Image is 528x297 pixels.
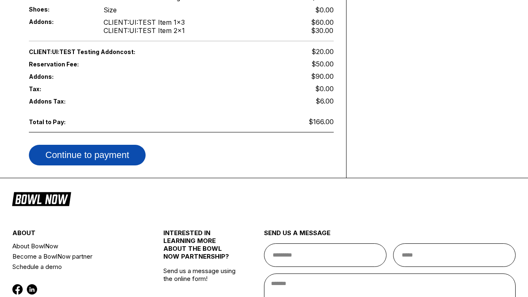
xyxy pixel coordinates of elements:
[104,6,117,14] div: Size
[29,18,90,25] span: Addons:
[29,73,90,80] span: Addons:
[104,18,185,26] div: CLIENT:UI:TEST Item 1 x 3
[311,26,334,35] div: $30.00
[29,6,90,13] span: Shoes:
[12,241,138,251] a: About BowlNow
[264,229,516,243] div: send us a message
[104,26,185,35] div: CLIENT:UI:TEST Item 2 x 1
[316,97,334,105] span: $6.00
[29,85,90,92] span: Tax:
[29,98,90,105] span: Addons Tax:
[12,229,138,241] div: about
[29,118,90,125] span: Total to Pay:
[29,61,181,68] span: Reservation Fee:
[315,6,334,14] div: $0.00
[12,251,138,262] a: Become a BowlNow partner
[309,118,334,126] span: $166.00
[29,48,181,55] span: CLIENT:UI:TEST Testing Addon cost:
[163,229,239,267] div: INTERESTED IN LEARNING MORE ABOUT THE BOWL NOW PARTNERSHIP?
[311,72,334,80] span: $90.00
[12,262,138,272] a: Schedule a demo
[311,18,334,26] div: $60.00
[311,47,334,56] span: $20.00
[311,60,334,68] span: $50.00
[315,85,334,93] span: $0.00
